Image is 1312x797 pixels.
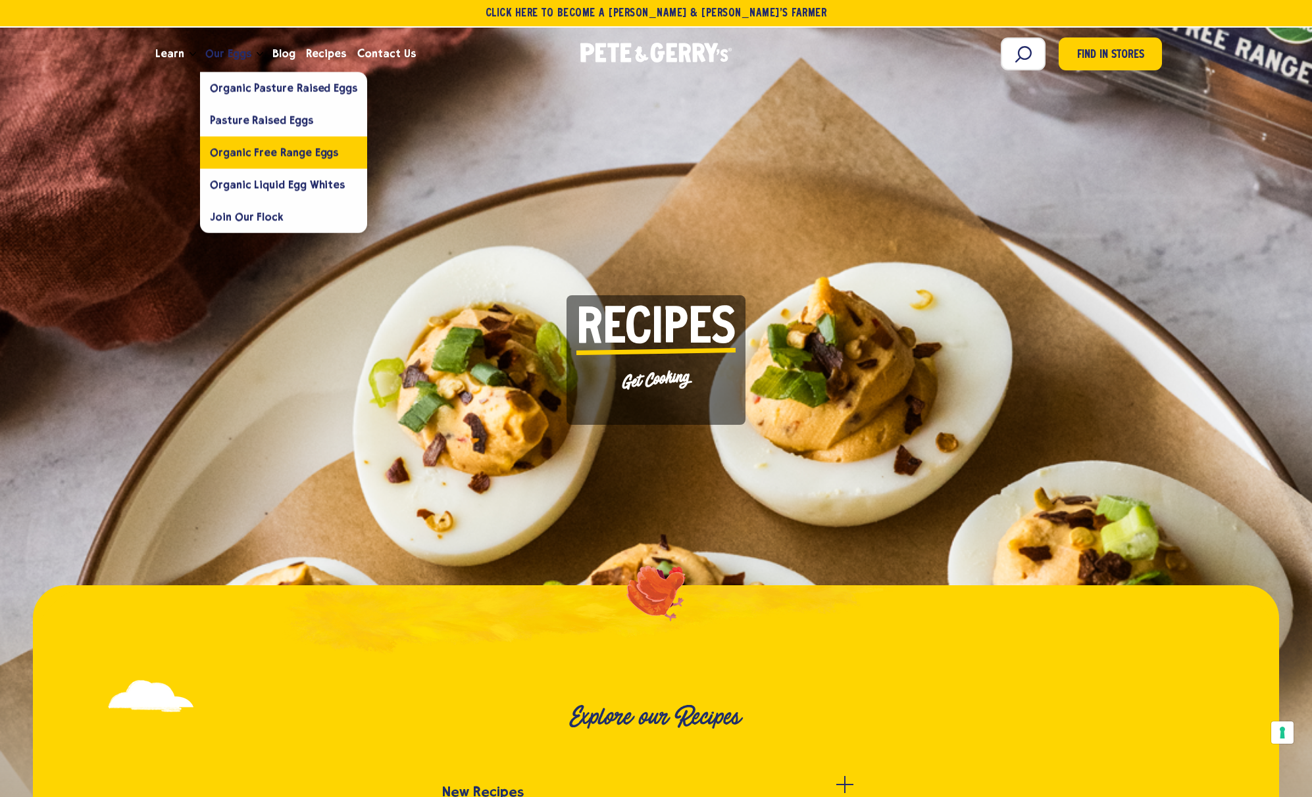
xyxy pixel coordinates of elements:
[200,136,367,168] a: Organic Free Range Eggs
[272,45,295,62] span: Blog
[210,114,313,126] span: Pasture Raised Eggs
[267,36,301,72] a: Blog
[205,45,251,62] span: Our Eggs
[189,52,196,57] button: Open the dropdown menu for Learn
[357,45,416,62] span: Contact Us
[200,168,367,201] a: Organic Liquid Egg Whites
[200,201,367,233] a: Join Our Flock
[1059,37,1162,70] a: Find in Stores
[150,36,189,72] a: Learn
[155,45,184,62] span: Learn
[576,362,736,397] p: Get Cooking
[301,36,351,72] a: Recipes
[200,72,367,104] a: Organic Pasture Raised Eggs
[1001,37,1046,70] input: Search
[210,210,284,223] span: Join Our Flock
[576,305,736,354] span: Recipes
[306,45,346,62] span: Recipes
[210,146,338,158] span: Organic Free Range Eggs
[352,36,421,72] a: Contact Us
[257,52,263,57] button: Open the dropdown menu for Our Eggs
[137,703,1175,731] h2: Explore our Recipes
[200,36,257,72] a: Our Eggs
[210,82,357,94] span: Organic Pasture Raised Eggs
[210,178,345,191] span: Organic Liquid Egg Whites
[1271,721,1294,744] button: Your consent preferences for tracking technologies
[200,104,367,136] a: Pasture Raised Eggs
[1077,47,1144,64] span: Find in Stores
